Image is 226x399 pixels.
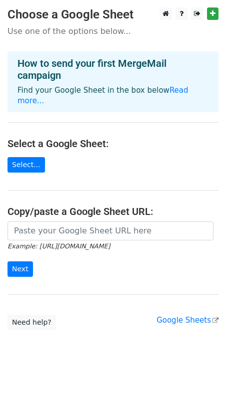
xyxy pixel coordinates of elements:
[17,57,208,81] h4: How to send your first MergeMail campaign
[7,205,218,217] h4: Copy/paste a Google Sheet URL:
[7,315,56,330] a: Need help?
[7,26,218,36] p: Use one of the options below...
[17,86,188,105] a: Read more...
[7,157,45,173] a: Select...
[7,261,33,277] input: Next
[7,7,218,22] h3: Choose a Google Sheet
[7,221,213,240] input: Paste your Google Sheet URL here
[156,316,218,325] a: Google Sheets
[17,85,208,106] p: Find your Google Sheet in the box below
[7,138,218,150] h4: Select a Google Sheet:
[7,242,110,250] small: Example: [URL][DOMAIN_NAME]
